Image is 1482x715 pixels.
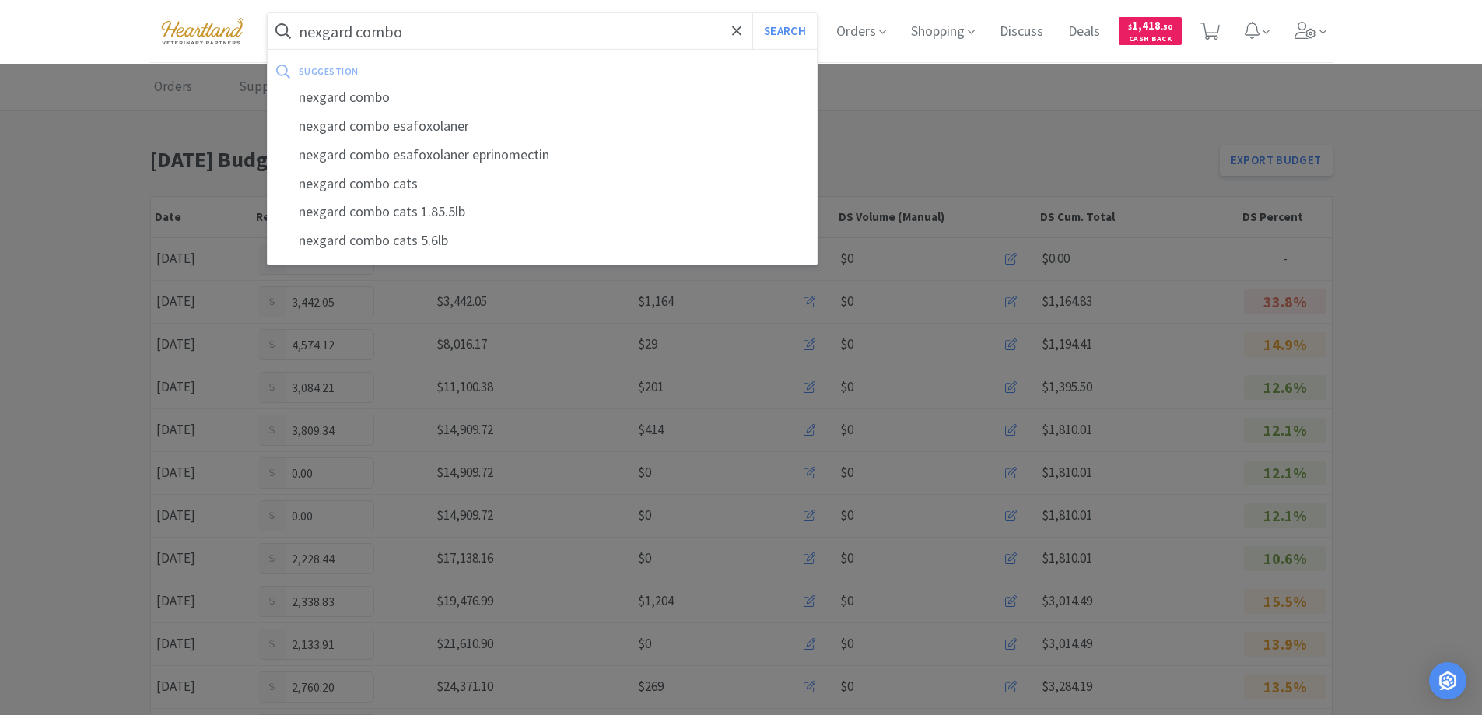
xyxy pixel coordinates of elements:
[268,13,818,49] input: Search by item, sku, manufacturer, ingredient, size...
[268,170,818,198] div: nexgard combo cats
[299,59,583,83] div: suggestion
[1128,18,1172,33] span: 1,418
[1429,662,1466,699] div: Open Intercom Messenger
[268,141,818,170] div: nexgard combo esafoxolaner eprinomectin
[1128,35,1172,45] span: Cash Back
[268,83,818,112] div: nexgard combo
[752,13,817,49] button: Search
[1119,10,1182,52] a: $1,418.50Cash Back
[268,198,818,226] div: nexgard combo cats 1.85.5lb
[1062,25,1106,39] a: Deals
[1128,22,1132,32] span: $
[268,226,818,255] div: nexgard combo cats 5.6lb
[150,9,254,52] img: cad7bdf275c640399d9c6e0c56f98fd2_10.png
[993,25,1049,39] a: Discuss
[1161,22,1172,32] span: . 50
[268,112,818,141] div: nexgard combo esafoxolaner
